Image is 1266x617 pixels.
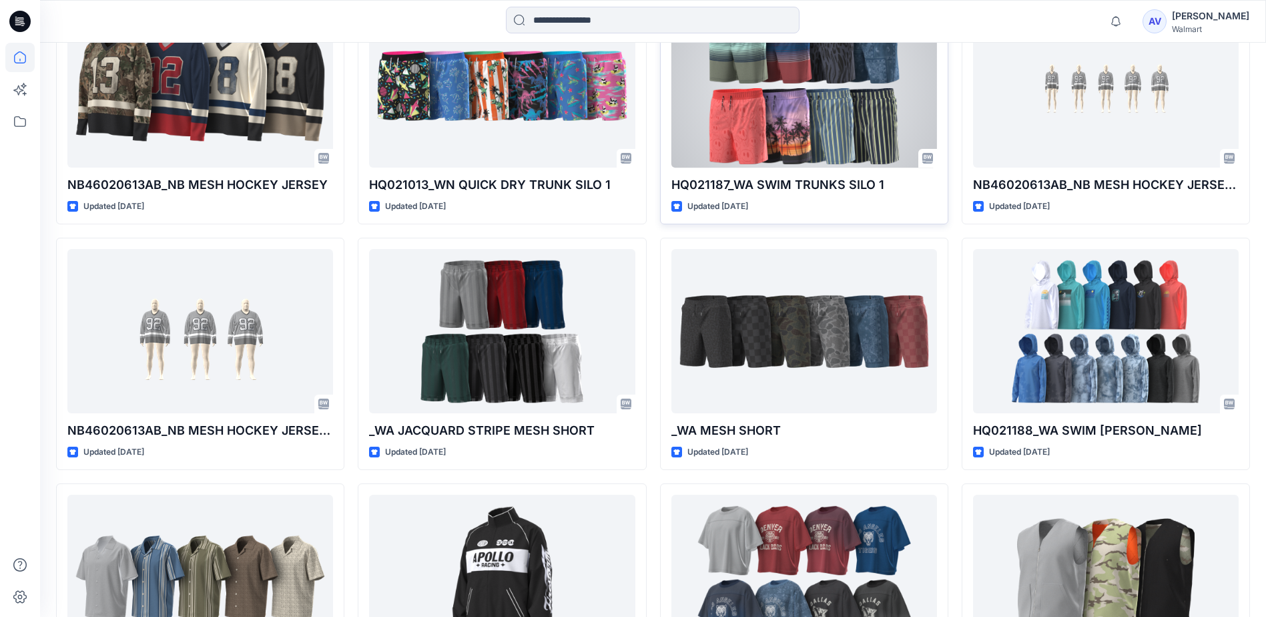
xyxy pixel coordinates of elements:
div: [PERSON_NAME] [1172,8,1249,24]
p: HQ021013_WN QUICK DRY TRUNK SILO 1 [369,176,635,194]
p: _WA JACQUARD STRIPE MESH SHORT [369,421,635,440]
p: Updated [DATE] [83,200,144,214]
a: HQ021013_WN QUICK DRY TRUNK SILO 1 [369,3,635,167]
p: HQ021188_WA SWIM [PERSON_NAME] [973,421,1239,440]
a: NB46020613AB_NB MESH HOCKEY JERSEY_REG SIZE SET (92) [973,3,1239,167]
p: HQ021187_WA SWIM TRUNKS SILO 1 [671,176,937,194]
a: HQ021187_WA SWIM TRUNKS SILO 1 [671,3,937,167]
a: HQ021188_WA SWIM HOOD RG [973,249,1239,413]
a: NB46020613AB_NB MESH HOCKEY JERSEY_BIG SIZE SET (92) [67,249,333,413]
p: NB46020613AB_NB MESH HOCKEY JERSEY_REG SIZE SET (92) [973,176,1239,194]
p: Updated [DATE] [687,200,748,214]
a: _WA JACQUARD STRIPE MESH SHORT [369,249,635,413]
div: AV [1143,9,1167,33]
p: Updated [DATE] [83,445,144,459]
p: NB46020613AB_NB MESH HOCKEY JERSEY_BIG SIZE SET (92) [67,421,333,440]
p: Updated [DATE] [989,200,1050,214]
p: NB46020613AB_NB MESH HOCKEY JERSEY [67,176,333,194]
p: Updated [DATE] [989,445,1050,459]
a: NB46020613AB_NB MESH HOCKEY JERSEY [67,3,333,167]
p: Updated [DATE] [385,445,446,459]
p: Updated [DATE] [385,200,446,214]
p: _WA MESH SHORT [671,421,937,440]
div: Walmart [1172,24,1249,34]
a: _WA MESH SHORT [671,249,937,413]
p: Updated [DATE] [687,445,748,459]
